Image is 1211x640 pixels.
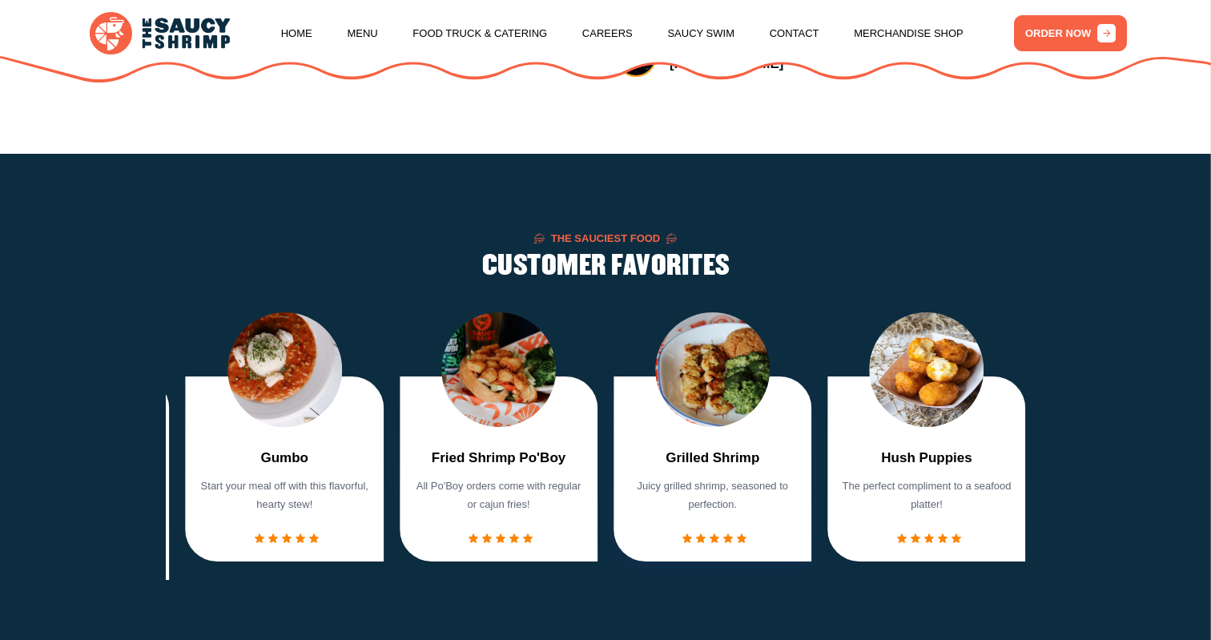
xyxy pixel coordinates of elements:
a: Hush Puppies [881,448,972,469]
p: The perfect compliment to a seafood platter! [841,477,1012,514]
a: Menu [347,3,377,64]
div: 7 / 7 [827,312,1025,562]
p: Start your meal off with this flavorful, hearty stew! [199,477,370,514]
div: 6 / 7 [614,312,811,562]
a: Gumbo [261,448,309,469]
div: 5 / 7 [400,312,597,562]
img: food Image [655,312,770,427]
p: Juicy grilled shrimp, seasoned to perfection. [627,477,798,514]
a: ORDER NOW [1014,15,1127,51]
a: Contact [770,3,819,64]
span: The Sauciest Food [551,233,661,244]
img: logo [90,12,230,54]
p: All Po'Boy orders come with regular or cajun fries! [413,477,584,514]
a: Careers [582,3,633,64]
a: Home [281,3,312,64]
img: food Image [441,312,556,427]
a: Fried Shrimp Po'Boy [432,448,565,469]
a: Saucy Swim [667,3,734,64]
div: 4 / 7 [186,312,384,562]
h2: CUSTOMER FAVORITES [482,252,730,282]
img: food Image [870,312,984,427]
a: Food Truck & Catering [412,3,547,64]
a: Grilled Shrimp [666,448,759,469]
a: Merchandise Shop [854,3,964,64]
img: food Image [227,312,342,427]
